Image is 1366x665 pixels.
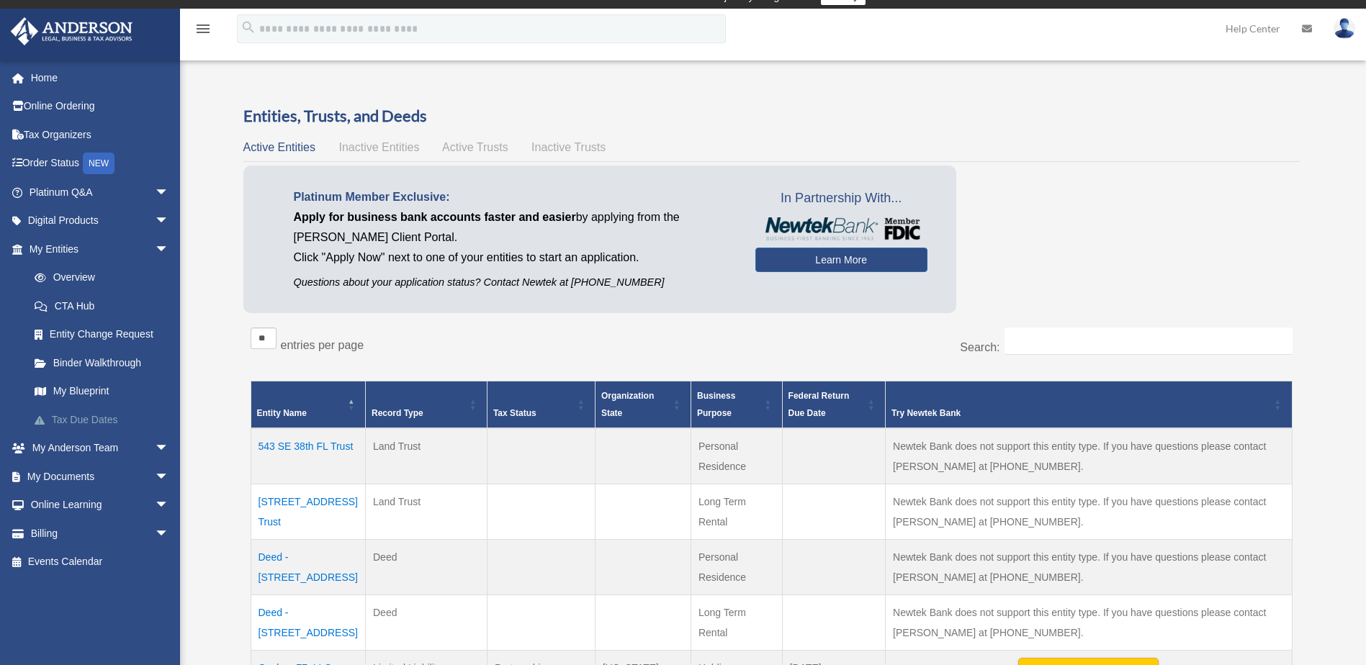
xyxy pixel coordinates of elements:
p: Click "Apply Now" next to one of your entities to start an application. [294,248,734,268]
th: Federal Return Due Date: Activate to sort [782,381,886,428]
p: Questions about your application status? Contact Newtek at [PHONE_NUMBER] [294,273,734,291]
th: Tax Status: Activate to sort [487,381,595,428]
a: My Entitiesarrow_drop_down [10,235,191,263]
th: Try Newtek Bank : Activate to sort [886,381,1292,428]
a: My Documentsarrow_drop_down [10,462,191,491]
td: [STREET_ADDRESS] Trust [251,484,365,539]
a: Overview [20,263,184,292]
h3: Entities, Trusts, and Deeds [243,105,1300,127]
span: Federal Return Due Date [788,391,850,418]
td: Deed [365,539,487,594]
a: CTA Hub [20,291,191,320]
th: Business Purpose: Activate to sort [691,381,782,428]
td: Land Trust [365,428,487,484]
a: Home [10,63,191,92]
div: NEW [83,153,114,174]
td: Deed - [STREET_ADDRESS] [251,594,365,650]
td: Deed [365,594,487,650]
td: Newtek Bank does not support this entity type. If you have questions please contact [PERSON_NAME]... [886,539,1292,594]
a: Billingarrow_drop_down [10,519,191,548]
span: arrow_drop_down [155,519,184,548]
a: Tax Due Dates [20,405,191,434]
span: In Partnership With... [755,187,927,210]
th: Record Type: Activate to sort [365,381,487,428]
label: entries per page [281,339,364,351]
span: arrow_drop_down [155,178,184,207]
a: menu [194,25,212,37]
p: Platinum Member Exclusive: [294,187,734,207]
a: Events Calendar [10,548,191,576]
span: Inactive Trusts [531,141,606,153]
img: Anderson Advisors Platinum Portal [6,17,137,45]
a: Entity Change Request [20,320,191,349]
span: arrow_drop_down [155,207,184,236]
span: Organization State [601,391,654,418]
td: 543 SE 38th FL Trust [251,428,365,484]
img: NewtekBankLogoSM.png [763,217,920,240]
a: Online Ordering [10,92,191,121]
span: arrow_drop_down [155,434,184,463]
span: Record Type [372,408,423,418]
th: Entity Name: Activate to invert sorting [251,381,365,428]
span: Business Purpose [697,391,735,418]
a: Order StatusNEW [10,149,191,178]
i: search [241,19,256,35]
a: Learn More [755,248,927,272]
span: arrow_drop_down [155,462,184,492]
a: Platinum Q&Aarrow_drop_down [10,178,191,207]
div: Try Newtek Bank [891,404,1270,422]
span: arrow_drop_down [155,235,184,264]
p: by applying from the [PERSON_NAME] Client Portal. [294,207,734,248]
a: Online Learningarrow_drop_down [10,491,191,520]
a: My Anderson Teamarrow_drop_down [10,434,191,463]
a: Binder Walkthrough [20,348,191,377]
a: Digital Productsarrow_drop_down [10,207,191,235]
th: Organization State: Activate to sort [595,381,691,428]
td: Deed - [STREET_ADDRESS] [251,539,365,594]
label: Search: [960,341,999,353]
span: Active Trusts [442,141,508,153]
td: Newtek Bank does not support this entity type. If you have questions please contact [PERSON_NAME]... [886,428,1292,484]
span: Apply for business bank accounts faster and easier [294,211,576,223]
span: Tax Status [493,408,536,418]
img: User Pic [1334,18,1355,39]
td: Long Term Rental [691,594,782,650]
span: Active Entities [243,141,315,153]
td: Newtek Bank does not support this entity type. If you have questions please contact [PERSON_NAME]... [886,484,1292,539]
span: Inactive Entities [338,141,419,153]
td: Long Term Rental [691,484,782,539]
a: My Blueprint [20,377,191,406]
td: Land Trust [365,484,487,539]
td: Personal Residence [691,539,782,594]
a: Tax Organizers [10,120,191,149]
td: Personal Residence [691,428,782,484]
td: Newtek Bank does not support this entity type. If you have questions please contact [PERSON_NAME]... [886,594,1292,650]
i: menu [194,20,212,37]
span: arrow_drop_down [155,491,184,520]
span: Entity Name [257,408,307,418]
